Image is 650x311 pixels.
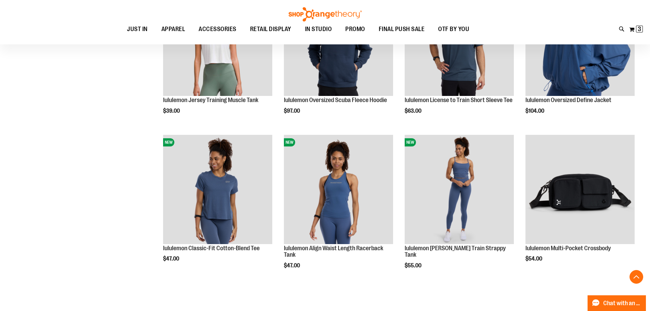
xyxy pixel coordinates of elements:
a: lululemon Classic-Fit Cotton-Blend Tee [163,245,260,252]
span: $39.00 [163,108,181,114]
div: product [280,131,396,286]
div: product [401,131,517,286]
a: lululemon License to Train Short Sleeve Tee [405,97,512,103]
a: lululemon Multi-Pocket Crossbody [525,245,611,252]
img: lululemon Align Waist Length Racerback Tank [284,135,393,244]
span: $55.00 [405,263,422,269]
span: $47.00 [284,263,301,269]
a: lululemon Wunder Train Strappy TankNEW [405,135,514,245]
div: product [522,131,638,280]
button: Chat with an Expert [588,295,646,311]
a: lululemon Multi-Pocket Crossbody [525,135,635,245]
a: lululemon [PERSON_NAME] Train Strappy Tank [405,245,506,258]
img: Shop Orangetheory [288,7,363,22]
a: lululemon Align Waist Length Racerback TankNEW [284,135,393,245]
a: lululemon Oversized Scuba Fleece Hoodie [284,97,387,103]
span: RETAIL DISPLAY [250,22,291,37]
span: IN STUDIO [305,22,332,37]
span: $47.00 [163,256,180,262]
span: APPAREL [161,22,185,37]
span: FINAL PUSH SALE [379,22,425,37]
div: product [160,131,276,280]
button: Back To Top [630,270,643,284]
span: ACCESSORIES [199,22,236,37]
span: NEW [405,138,416,146]
a: lululemon Jersey Training Muscle Tank [163,97,258,103]
img: lululemon Classic-Fit Cotton-Blend Tee [163,135,272,244]
span: $54.00 [525,256,543,262]
span: PROMO [345,22,365,37]
span: OTF BY YOU [438,22,469,37]
span: $97.00 [284,108,301,114]
span: Chat with an Expert [603,300,642,307]
img: lululemon Multi-Pocket Crossbody [525,135,635,244]
a: lululemon Classic-Fit Cotton-Blend TeeNEW [163,135,272,245]
a: lululemon Align Waist Length Racerback Tank [284,245,383,258]
span: NEW [284,138,295,146]
span: $104.00 [525,108,545,114]
span: NEW [163,138,174,146]
span: 3 [638,26,641,32]
a: lululemon Oversized Define Jacket [525,97,611,103]
span: $63.00 [405,108,422,114]
span: JUST IN [127,22,148,37]
img: lululemon Wunder Train Strappy Tank [405,135,514,244]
